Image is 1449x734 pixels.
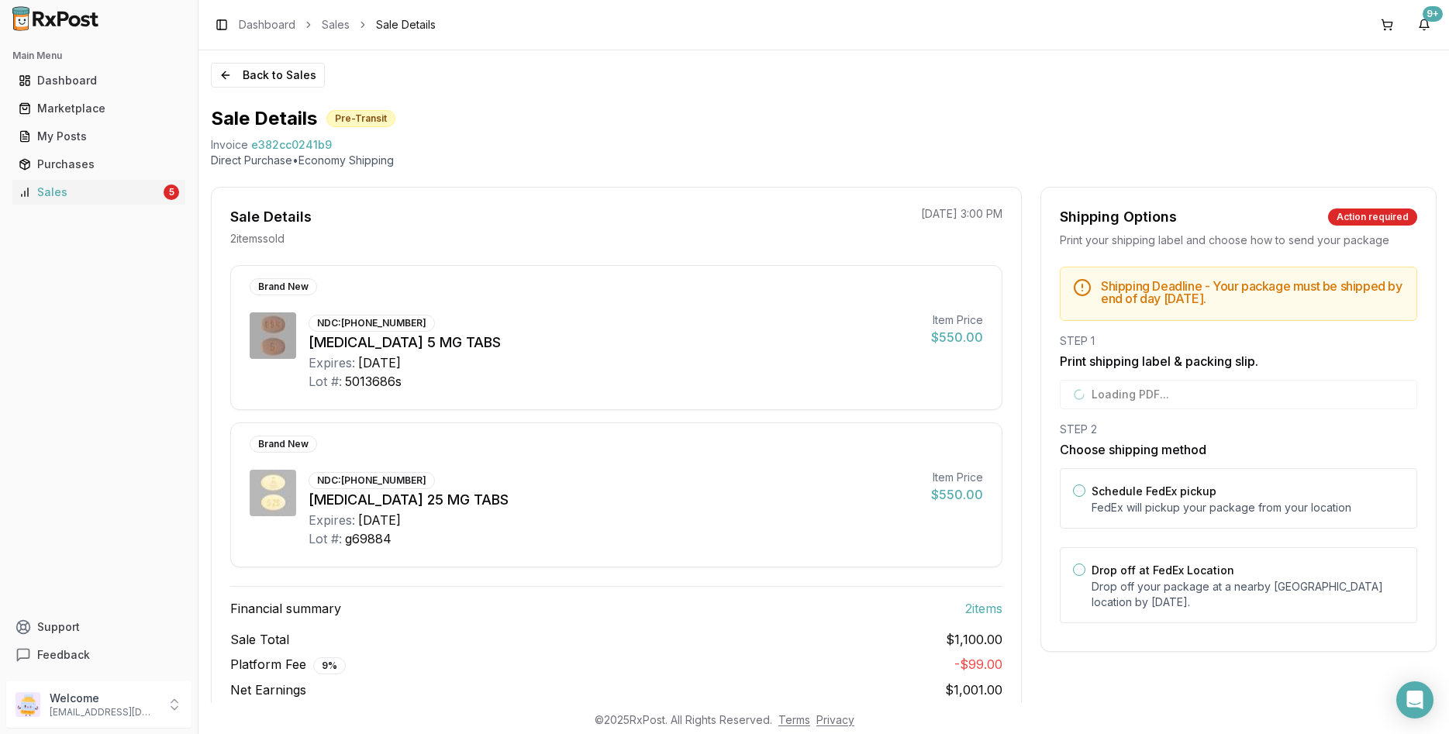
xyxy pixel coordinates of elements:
button: Feedback [6,641,191,669]
a: Terms [778,713,810,726]
span: - $99.00 [954,656,1002,672]
button: Sales5 [6,180,191,205]
a: Sales [322,17,350,33]
div: g69884 [345,529,392,548]
button: Support [6,613,191,641]
a: Privacy [816,713,854,726]
p: Drop off your package at a nearby [GEOGRAPHIC_DATA] location by [DATE] . [1092,579,1404,610]
div: [DATE] [358,353,401,372]
a: Purchases [12,150,185,178]
button: My Posts [6,124,191,149]
p: Direct Purchase • Economy Shipping [211,153,1437,168]
div: 5013686s [345,372,402,391]
a: Dashboard [12,67,185,95]
div: Lot #: [309,529,342,548]
h2: Main Menu [12,50,185,62]
span: Feedback [37,647,90,663]
button: Purchases [6,152,191,177]
div: Pre-Transit [326,110,395,127]
button: 9+ [1412,12,1437,37]
div: Action required [1328,208,1417,226]
span: Financial summary [230,599,341,618]
div: Lot #: [309,372,342,391]
p: [EMAIL_ADDRESS][DOMAIN_NAME] [50,706,157,718]
h5: Shipping Deadline - Your package must be shipped by end of day [DATE] . [1101,280,1404,305]
div: Expires: [309,511,355,529]
span: Sale Details [376,17,436,33]
div: $550.00 [931,485,983,504]
a: Marketplace [12,95,185,122]
label: Schedule FedEx pickup [1092,484,1216,498]
h3: Print shipping label & packing slip. [1060,352,1417,370]
div: Purchases [19,157,179,172]
img: User avatar [16,692,40,717]
div: STEP 2 [1060,422,1417,437]
button: Marketplace [6,96,191,121]
nav: breadcrumb [239,17,436,33]
a: My Posts [12,122,185,150]
p: Welcome [50,691,157,706]
div: Item Price [931,470,983,485]
div: STEP 1 [1060,333,1417,349]
p: 2 item s sold [230,231,285,246]
img: Jardiance 25 MG TABS [250,470,296,516]
div: Brand New [250,436,317,453]
div: NDC: [PHONE_NUMBER] [309,472,435,489]
span: Platform Fee [230,655,346,674]
div: Expires: [309,353,355,372]
a: Sales5 [12,178,185,206]
div: Dashboard [19,73,179,88]
div: Marketplace [19,101,179,116]
p: [DATE] 3:00 PM [921,206,1002,222]
span: $1,001.00 [945,682,1002,698]
div: Brand New [250,278,317,295]
div: Item Price [931,312,983,328]
div: Sale Details [230,206,312,228]
button: Back to Sales [211,63,325,88]
img: RxPost Logo [6,6,105,31]
div: My Posts [19,129,179,144]
div: [MEDICAL_DATA] 5 MG TABS [309,332,919,353]
h1: Sale Details [211,106,317,131]
div: NDC: [PHONE_NUMBER] [309,315,435,332]
div: 5 [164,184,179,200]
div: [DATE] [358,511,401,529]
p: FedEx will pickup your package from your location [1092,500,1404,515]
span: 2 item s [965,599,1002,618]
span: Net Earnings [230,681,306,699]
button: Dashboard [6,68,191,93]
div: [MEDICAL_DATA] 25 MG TABS [309,489,919,511]
h3: Choose shipping method [1060,440,1417,459]
div: Print your shipping label and choose how to send your package [1060,233,1417,248]
span: $1,100.00 [946,630,1002,649]
label: Drop off at FedEx Location [1092,563,1234,577]
div: Shipping Options [1060,206,1177,228]
div: 9+ [1423,6,1443,22]
div: Invoice [211,137,248,153]
span: Sale Total [230,630,289,649]
span: e382cc0241b9 [251,137,332,153]
div: 9 % [313,657,346,674]
img: Eliquis 5 MG TABS [250,312,296,359]
div: Sales [19,184,160,200]
a: Dashboard [239,17,295,33]
div: Open Intercom Messenger [1396,681,1433,718]
div: $550.00 [931,328,983,346]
